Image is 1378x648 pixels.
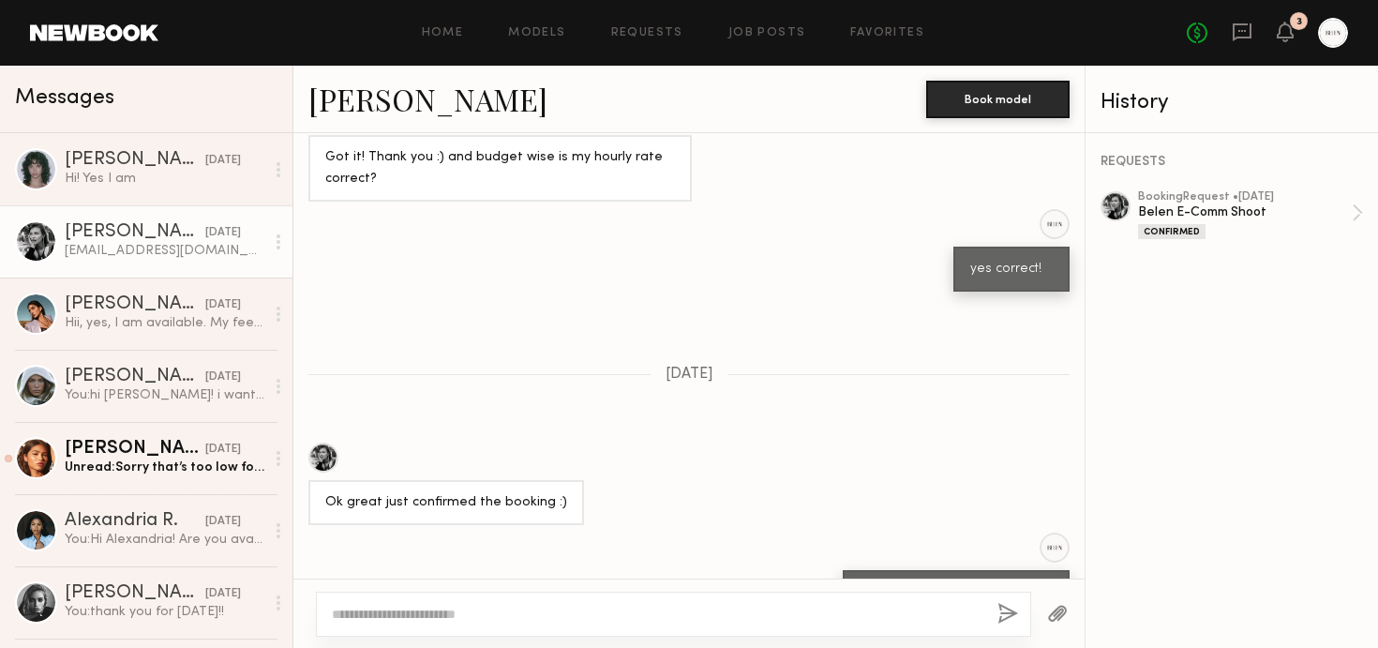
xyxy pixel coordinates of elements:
[65,440,205,459] div: [PERSON_NAME]
[205,513,241,531] div: [DATE]
[611,27,683,39] a: Requests
[926,81,1070,118] button: Book model
[65,459,264,476] div: Unread: Sorry that’s too low for my rate :/. Thanks for thinking of me
[325,147,675,190] div: Got it! Thank you :) and budget wise is my hourly rate correct?
[308,79,547,119] a: [PERSON_NAME]
[1138,203,1352,221] div: Belen E-Comm Shoot
[926,90,1070,106] a: Book model
[205,585,241,603] div: [DATE]
[508,27,565,39] a: Models
[1101,156,1363,169] div: REQUESTS
[65,603,264,621] div: You: thank you for [DATE]!!
[325,492,567,514] div: Ok great just confirmed the booking :)
[65,170,264,188] div: Hi! Yes I am
[65,295,205,314] div: [PERSON_NAME]
[65,386,264,404] div: You: hi [PERSON_NAME]! i wanted to touch base about the shoot on 10/3. are u still available? tha...
[970,259,1053,280] div: yes correct!
[1296,17,1302,27] div: 3
[205,224,241,242] div: [DATE]
[1138,191,1352,203] div: booking Request • [DATE]
[65,242,264,260] div: [EMAIL_ADDRESS][DOMAIN_NAME]
[65,151,205,170] div: [PERSON_NAME]
[205,369,241,386] div: [DATE]
[65,531,264,549] div: You: Hi Alexandria! Are you available 10/3 for an Ecomm shoot in LA? Its for a lifestyle clothing...
[1138,191,1363,239] a: bookingRequest •[DATE]Belen E-Comm ShootConfirmed
[65,368,205,386] div: [PERSON_NAME]
[1138,224,1206,239] div: Confirmed
[205,152,241,170] div: [DATE]
[65,512,205,531] div: Alexandria R.
[850,27,924,39] a: Favorites
[15,87,114,109] span: Messages
[205,441,241,459] div: [DATE]
[65,584,205,603] div: [PERSON_NAME]
[65,223,205,242] div: [PERSON_NAME]
[422,27,464,39] a: Home
[1101,92,1363,113] div: History
[666,367,713,383] span: [DATE]
[65,314,264,332] div: Hii, yes, I am available. My fee for a half day of ecom with 1 year digital use is $1,500 😊
[205,296,241,314] div: [DATE]
[728,27,806,39] a: Job Posts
